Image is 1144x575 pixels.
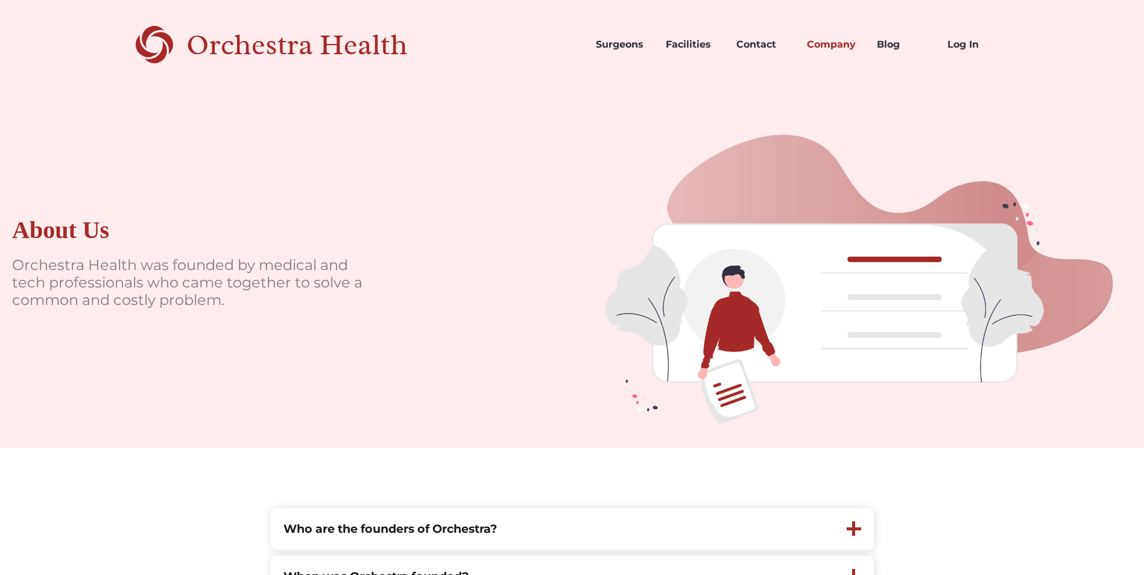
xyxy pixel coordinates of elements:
[12,257,374,309] p: Orchestra Health was founded by medical and tech professionals who came together to solve a commo...
[12,216,109,245] div: About Us
[186,33,450,57] div: Orchestra Health
[586,24,657,65] a: Surgeons
[572,89,1144,448] img: doctors
[867,24,938,65] a: Blog
[136,24,450,65] a: home
[938,24,1008,65] a: Log In
[283,521,497,536] strong: Who are the founders of Orchestra?
[727,24,797,65] a: Contact
[797,24,868,65] a: Company
[656,24,727,65] a: Facilities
